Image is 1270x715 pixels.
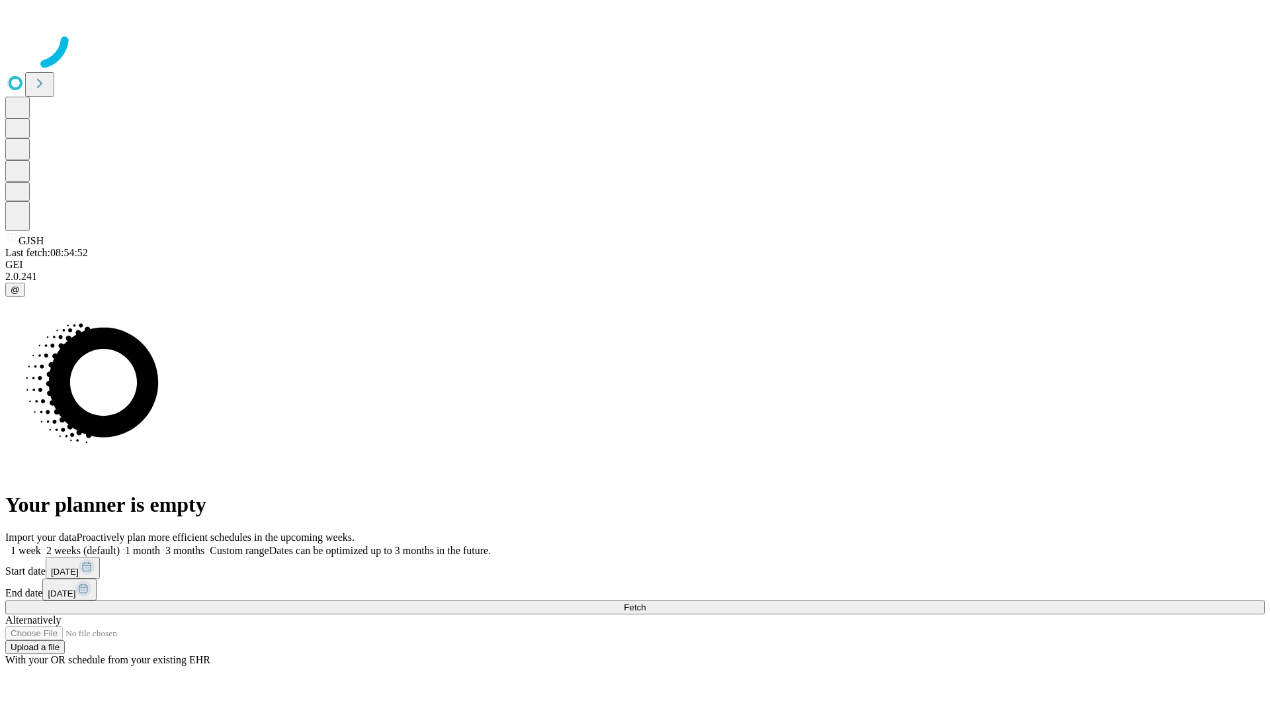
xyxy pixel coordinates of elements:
[5,271,1265,283] div: 2.0.241
[5,600,1265,614] button: Fetch
[5,532,77,543] span: Import your data
[5,579,1265,600] div: End date
[46,545,120,556] span: 2 weeks (default)
[11,545,41,556] span: 1 week
[5,640,65,654] button: Upload a file
[48,589,75,598] span: [DATE]
[5,283,25,297] button: @
[5,493,1265,517] h1: Your planner is empty
[5,557,1265,579] div: Start date
[5,259,1265,271] div: GEI
[42,579,97,600] button: [DATE]
[5,654,210,665] span: With your OR schedule from your existing EHR
[165,545,204,556] span: 3 months
[11,285,20,295] span: @
[5,247,88,258] span: Last fetch: 08:54:52
[210,545,269,556] span: Custom range
[5,614,61,626] span: Alternatively
[77,532,355,543] span: Proactively plan more efficient schedules in the upcoming weeks.
[269,545,491,556] span: Dates can be optimized up to 3 months in the future.
[51,567,79,577] span: [DATE]
[624,602,646,612] span: Fetch
[125,545,160,556] span: 1 month
[46,557,100,579] button: [DATE]
[19,235,44,246] span: GJSH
